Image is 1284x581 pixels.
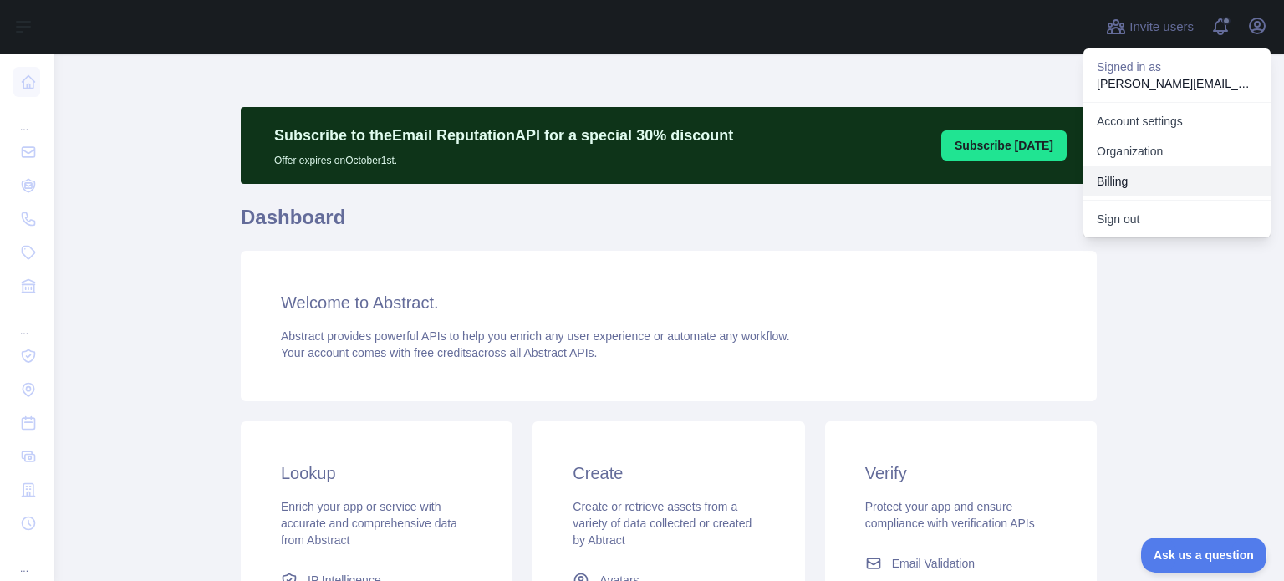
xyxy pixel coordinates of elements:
[892,555,975,572] span: Email Validation
[281,291,1057,314] h3: Welcome to Abstract.
[1083,166,1271,196] button: Billing
[573,461,764,485] h3: Create
[274,124,733,147] p: Subscribe to the Email Reputation API for a special 30 % discount
[1083,136,1271,166] a: Organization
[13,304,40,338] div: ...
[281,346,597,359] span: Your account comes with across all Abstract APIs.
[1141,538,1267,573] iframe: Toggle Customer Support
[281,500,457,547] span: Enrich your app or service with accurate and comprehensive data from Abstract
[573,500,752,547] span: Create or retrieve assets from a variety of data collected or created by Abtract
[274,147,733,167] p: Offer expires on October 1st.
[1083,106,1271,136] a: Account settings
[941,130,1067,161] button: Subscribe [DATE]
[1129,18,1194,37] span: Invite users
[865,461,1057,485] h3: Verify
[859,548,1063,578] a: Email Validation
[1097,75,1257,92] p: [PERSON_NAME][EMAIL_ADDRESS][DOMAIN_NAME]
[865,500,1035,530] span: Protect your app and ensure compliance with verification APIs
[1083,204,1271,234] button: Sign out
[414,346,471,359] span: free credits
[1103,13,1197,40] button: Invite users
[13,542,40,575] div: ...
[281,329,790,343] span: Abstract provides powerful APIs to help you enrich any user experience or automate any workflow.
[13,100,40,134] div: ...
[1097,59,1257,75] p: Signed in as
[241,204,1097,244] h1: Dashboard
[281,461,472,485] h3: Lookup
